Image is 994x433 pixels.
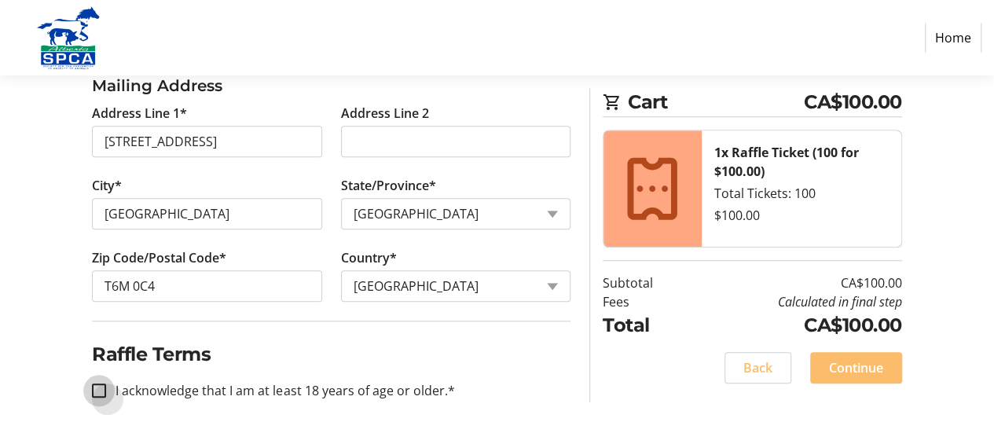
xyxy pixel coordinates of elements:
button: Back [724,352,791,383]
td: Fees [603,292,689,311]
label: Address Line 2 [341,104,429,123]
label: Country* [341,248,397,267]
img: Alberta SPCA's Logo [13,6,124,69]
span: CA$100.00 [804,88,902,116]
a: Home [925,23,981,53]
span: Continue [829,358,883,377]
input: City [92,198,321,229]
input: Zip or Postal Code [92,270,321,302]
td: Calculated in final step [689,292,902,311]
td: CA$100.00 [689,273,902,292]
td: CA$100.00 [689,311,902,339]
span: Back [743,358,772,377]
td: Subtotal [603,273,689,292]
span: Cart [628,88,804,116]
div: Total Tickets: 100 [714,184,889,203]
div: $100.00 [714,206,889,225]
h2: Raffle Terms [92,340,570,369]
label: State/Province* [341,176,436,195]
label: Zip Code/Postal Code* [92,248,226,267]
strong: 1x Raffle Ticket (100 for $100.00) [714,144,859,180]
h3: Mailing Address [92,74,570,97]
label: City* [92,176,122,195]
td: Total [603,311,689,339]
label: I acknowledge that I am at least 18 years of age or older.* [106,381,454,400]
input: Address [92,126,321,157]
button: Continue [810,352,902,383]
label: Address Line 1* [92,104,187,123]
